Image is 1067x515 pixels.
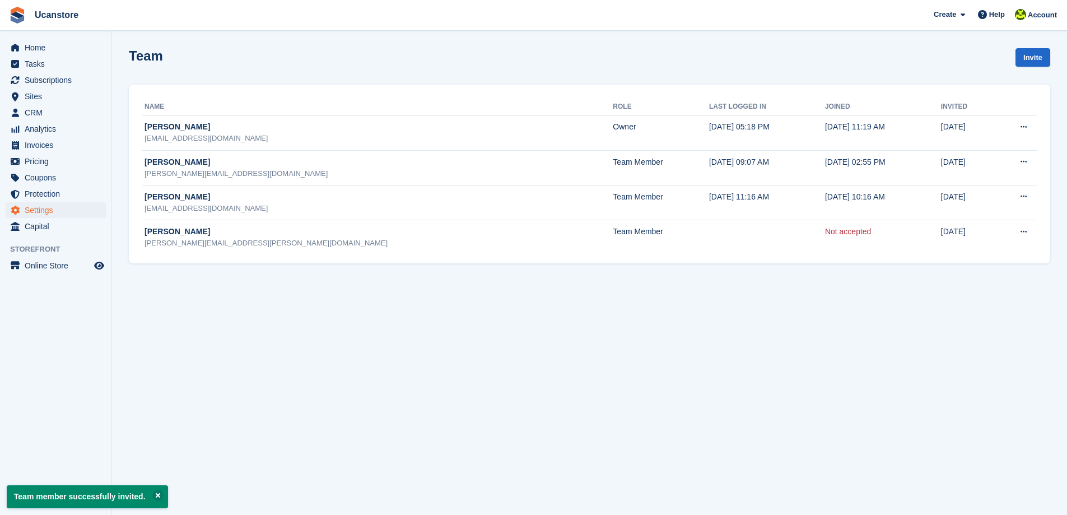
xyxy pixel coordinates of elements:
div: [PERSON_NAME] [145,121,613,133]
div: [PERSON_NAME] [145,226,613,238]
th: Last logged in [709,98,825,116]
a: menu [6,40,106,55]
span: Invoices [25,137,92,153]
th: Joined [825,98,941,116]
span: Account [1028,10,1057,21]
td: [DATE] [941,150,992,185]
a: menu [6,72,106,88]
span: Settings [25,202,92,218]
span: Sites [25,89,92,104]
div: [PERSON_NAME][EMAIL_ADDRESS][PERSON_NAME][DOMAIN_NAME] [145,238,613,249]
th: Name [142,98,613,116]
span: Create [934,9,956,20]
div: [PERSON_NAME] [145,191,613,203]
td: Team Member [613,185,709,220]
td: Owner [613,115,709,150]
div: [PERSON_NAME][EMAIL_ADDRESS][DOMAIN_NAME] [145,168,613,179]
td: Team Member [613,220,709,254]
th: Role [613,98,709,116]
span: CRM [25,105,92,120]
span: Online Store [25,258,92,273]
span: Subscriptions [25,72,92,88]
td: [DATE] 02:55 PM [825,150,941,185]
td: [DATE] 10:16 AM [825,185,941,220]
span: Home [25,40,92,55]
a: menu [6,154,106,169]
a: menu [6,137,106,153]
span: Protection [25,186,92,202]
td: [DATE] [941,220,992,254]
div: [PERSON_NAME] [145,156,613,168]
td: [DATE] 05:18 PM [709,115,825,150]
th: Invited [941,98,992,116]
a: Ucanstore [30,6,83,24]
span: Storefront [10,244,111,255]
td: [DATE] 09:07 AM [709,150,825,185]
div: [EMAIL_ADDRESS][DOMAIN_NAME] [145,133,613,144]
img: John Johns [1015,9,1026,20]
p: Team member successfully invited. [7,485,168,508]
a: Invite [1015,48,1050,67]
a: menu [6,56,106,72]
a: menu [6,89,106,104]
img: stora-icon-8386f47178a22dfd0bd8f6a31ec36ba5ce8667c1dd55bd0f319d3a0aa187defe.svg [9,7,26,24]
td: [DATE] [941,115,992,150]
a: menu [6,105,106,120]
a: Not accepted [825,227,872,236]
a: menu [6,121,106,137]
td: [DATE] 11:19 AM [825,115,941,150]
span: Pricing [25,154,92,169]
span: Tasks [25,56,92,72]
td: [DATE] [941,185,992,220]
td: Team Member [613,150,709,185]
h1: Team [129,48,163,63]
a: Preview store [92,259,106,272]
a: menu [6,186,106,202]
a: menu [6,219,106,234]
span: Capital [25,219,92,234]
span: Analytics [25,121,92,137]
span: Coupons [25,170,92,185]
div: [EMAIL_ADDRESS][DOMAIN_NAME] [145,203,613,214]
a: menu [6,202,106,218]
td: [DATE] 11:16 AM [709,185,825,220]
span: Help [989,9,1005,20]
a: menu [6,258,106,273]
a: menu [6,170,106,185]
